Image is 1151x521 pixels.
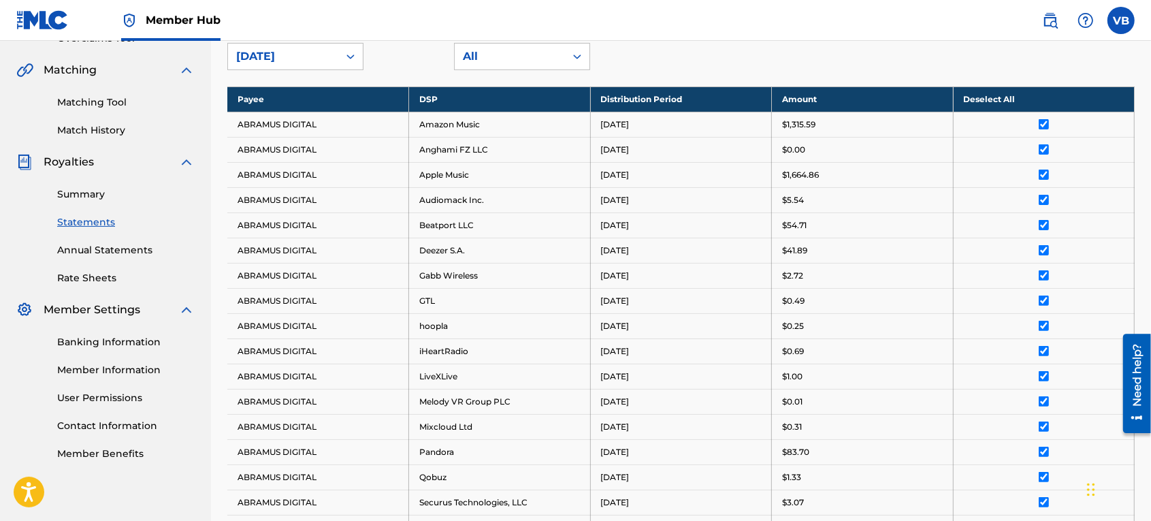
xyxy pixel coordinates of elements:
th: Amount [772,86,954,112]
img: search [1042,12,1058,29]
img: MLC Logo [16,10,69,30]
p: $0.00 [782,144,805,156]
td: [DATE] [590,364,772,389]
div: Arrastar [1087,469,1095,510]
p: $54.71 [782,219,807,232]
td: [DATE] [590,439,772,464]
td: ABRAMUS DIGITAL [227,439,409,464]
span: Member Hub [146,12,221,28]
td: [DATE] [590,238,772,263]
img: Member Settings [16,302,33,318]
td: Amazon Music [409,112,591,137]
div: Widget de chat [1083,456,1151,521]
td: [DATE] [590,187,772,212]
td: ABRAMUS DIGITAL [227,364,409,389]
td: Apple Music [409,162,591,187]
td: [DATE] [590,313,772,338]
th: Payee [227,86,409,112]
td: hoopla [409,313,591,338]
td: ABRAMUS DIGITAL [227,137,409,162]
div: Help [1072,7,1099,34]
img: help [1077,12,1094,29]
td: ABRAMUS DIGITAL [227,288,409,313]
td: ABRAMUS DIGITAL [227,162,409,187]
td: ABRAMUS DIGITAL [227,389,409,414]
img: expand [178,302,195,318]
td: Qobuz [409,464,591,490]
p: $1,664.86 [782,169,819,181]
a: Matching Tool [57,95,195,110]
a: Rate Sheets [57,271,195,285]
td: [DATE] [590,338,772,364]
td: ABRAMUS DIGITAL [227,238,409,263]
td: ABRAMUS DIGITAL [227,112,409,137]
a: Match History [57,123,195,138]
td: ABRAMUS DIGITAL [227,414,409,439]
td: [DATE] [590,212,772,238]
td: [DATE] [590,389,772,414]
td: Pandora [409,439,591,464]
td: Deezer S.A. [409,238,591,263]
td: [DATE] [590,112,772,137]
img: expand [178,154,195,170]
td: Anghami FZ LLC [409,137,591,162]
a: Summary [57,187,195,202]
td: [DATE] [590,162,772,187]
p: $1,315.59 [782,119,815,131]
th: Deselect All [953,86,1135,112]
div: All [463,48,557,65]
td: iHeartRadio [409,338,591,364]
td: Securus Technologies, LLC [409,490,591,515]
p: $83.70 [782,446,809,458]
td: [DATE] [590,414,772,439]
iframe: Chat Widget [1083,456,1151,521]
a: Contact Information [57,419,195,433]
td: ABRAMUS DIGITAL [227,464,409,490]
td: Beatport LLC [409,212,591,238]
a: Member Information [57,363,195,377]
td: [DATE] [590,263,772,288]
p: $0.49 [782,295,805,307]
td: ABRAMUS DIGITAL [227,187,409,212]
div: User Menu [1107,7,1135,34]
img: Top Rightsholder [121,12,137,29]
a: User Permissions [57,391,195,405]
td: ABRAMUS DIGITAL [227,490,409,515]
p: $2.72 [782,270,803,282]
a: Statements [57,215,195,230]
th: DSP [409,86,591,112]
img: Royalties [16,154,33,170]
td: [DATE] [590,288,772,313]
a: Annual Statements [57,243,195,257]
p: $5.54 [782,194,804,206]
td: [DATE] [590,137,772,162]
a: Member Benefits [57,447,195,461]
p: $0.25 [782,320,804,332]
td: LiveXLive [409,364,591,389]
img: Matching [16,62,33,78]
td: ABRAMUS DIGITAL [227,212,409,238]
td: ABRAMUS DIGITAL [227,313,409,338]
td: ABRAMUS DIGITAL [227,338,409,364]
img: expand [178,62,195,78]
p: $1.00 [782,370,803,383]
a: Banking Information [57,335,195,349]
iframe: Resource Center [1113,329,1151,439]
a: Public Search [1037,7,1064,34]
td: ABRAMUS DIGITAL [227,263,409,288]
span: Matching [44,62,97,78]
div: [DATE] [236,48,330,65]
td: Mixcloud Ltd [409,414,591,439]
p: $0.01 [782,396,803,408]
td: GTL [409,288,591,313]
td: Gabb Wireless [409,263,591,288]
p: $41.89 [782,244,807,257]
p: $1.33 [782,471,801,484]
p: $3.07 [782,496,804,509]
th: Distribution Period [590,86,772,112]
td: [DATE] [590,490,772,515]
span: Royalties [44,154,94,170]
td: [DATE] [590,464,772,490]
